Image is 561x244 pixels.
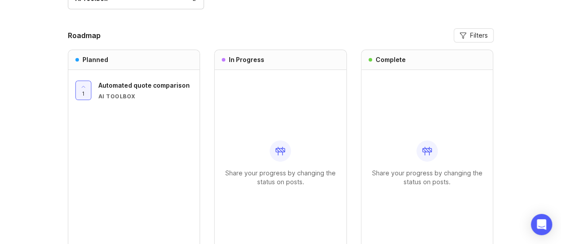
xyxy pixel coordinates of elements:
[222,169,339,186] p: Share your progress by changing the status on posts.
[376,55,406,64] h3: Complete
[98,81,193,100] a: Automated quote comparisonAI Toolbox
[98,93,193,100] div: AI Toolbox
[454,28,494,43] button: Filters
[82,90,85,97] span: 1
[82,55,108,64] h3: Planned
[229,55,264,64] h3: In Progress
[369,169,486,186] p: Share your progress by changing the status on posts.
[531,214,552,235] div: Open Intercom Messenger
[75,81,91,100] button: 1
[68,30,101,41] h2: Roadmap
[98,81,190,89] span: Automated quote comparison
[470,31,488,40] span: Filters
